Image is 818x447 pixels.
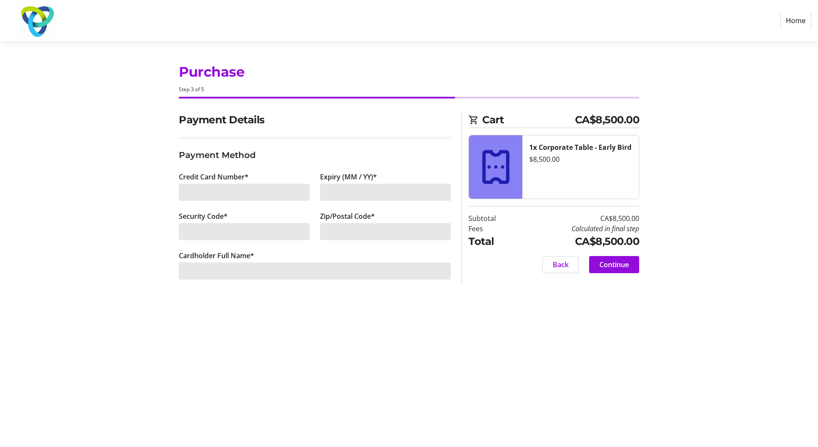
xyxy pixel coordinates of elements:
img: Trillium Health Partners Foundation's Logo [7,3,68,38]
span: Back [553,259,569,270]
td: Total [468,234,518,249]
span: Cart [482,112,575,128]
h2: Payment Details [179,112,451,128]
span: Continue [599,259,629,270]
td: CA$8,500.00 [518,213,639,223]
button: Back [542,256,579,273]
h1: Purchase [179,62,639,82]
label: Expiry (MM / YY)* [320,172,377,182]
button: Continue [589,256,639,273]
a: Home [780,12,811,29]
div: $8,500.00 [529,154,632,164]
span: CA$8,500.00 [575,112,640,128]
td: Fees [468,223,518,234]
div: Cardholder Full Name* [179,250,451,261]
div: Step 3 of 5 [179,86,639,93]
label: Credit Card Number* [179,172,249,182]
div: Zip/Postal Code* [320,211,451,221]
td: Subtotal [468,213,518,223]
td: CA$8,500.00 [518,234,639,249]
label: Security Code* [179,211,228,221]
td: Calculated in final step [518,223,639,234]
strong: 1x Corporate Table - Early Bird [529,143,631,152]
h3: Payment Method [179,149,451,161]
